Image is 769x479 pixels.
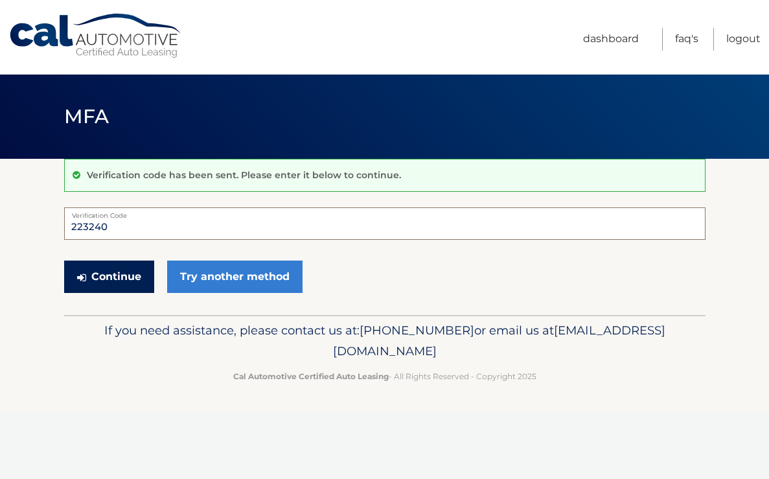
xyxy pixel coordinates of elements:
[360,323,474,338] span: [PHONE_NUMBER]
[233,371,389,381] strong: Cal Automotive Certified Auto Leasing
[64,207,706,218] label: Verification Code
[64,104,109,128] span: MFA
[73,369,697,383] p: - All Rights Reserved - Copyright 2025
[167,261,303,293] a: Try another method
[8,13,183,59] a: Cal Automotive
[64,261,154,293] button: Continue
[64,207,706,240] input: Verification Code
[73,320,697,362] p: If you need assistance, please contact us at: or email us at
[675,28,698,51] a: FAQ's
[333,323,665,358] span: [EMAIL_ADDRESS][DOMAIN_NAME]
[583,28,639,51] a: Dashboard
[87,169,401,181] p: Verification code has been sent. Please enter it below to continue.
[726,28,761,51] a: Logout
